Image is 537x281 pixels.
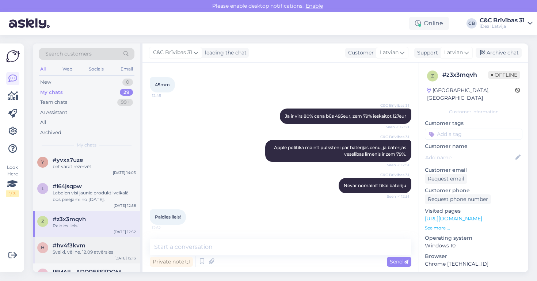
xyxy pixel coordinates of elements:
span: Seen ✓ 12:51 [382,194,409,199]
div: Socials [87,64,105,74]
div: AI Assistant [40,109,67,116]
div: [DATE] 12:13 [114,255,136,261]
span: C&C Brīvības 31 [153,49,192,57]
div: # z3x3mqvh [442,71,488,79]
span: Nevar nomainīt tikai bateriju [344,183,406,188]
div: All [39,64,47,74]
span: y [41,159,44,165]
div: [DATE] 12:52 [114,229,136,235]
span: C&C Brīvības 31 [380,172,409,178]
div: 0 [122,79,133,86]
div: 99+ [117,99,133,106]
p: Chrome [TECHNICAL_ID] [425,260,522,268]
span: #l64jsqpw [53,183,82,190]
p: See more ... [425,225,522,231]
div: My chats [40,89,63,96]
p: Customer tags [425,119,522,127]
div: 29 [120,89,133,96]
a: C&C Brīvības 31iDeal Latvija [480,18,533,29]
div: Labdien visi jaunie produkti veikalā būs pieejami no [DATE]. [53,190,136,203]
div: Paldies liels! [53,223,136,229]
div: [GEOGRAPHIC_DATA], [GEOGRAPHIC_DATA] [427,87,515,102]
span: h [41,245,45,250]
span: Apple politika mainīt pulksteni par baterijas cenu, ja baterijas veselības līmenis ir zem 79%. [274,145,407,157]
span: Latvian [444,49,463,57]
span: #yvxx7uze [53,157,83,163]
span: C&C Brīvības 31 [380,103,409,108]
div: Archive chat [476,48,522,58]
div: Team chats [40,99,67,106]
input: Add a tag [425,129,522,140]
span: C&C Brīvības 31 [380,134,409,140]
div: CB [466,18,477,29]
span: m [41,271,45,277]
div: All [40,119,46,126]
span: 12:45 [152,93,179,98]
span: My chats [77,142,96,148]
span: minings8717@gmail.com [53,269,129,275]
a: [URL][DOMAIN_NAME] [425,215,482,222]
p: Windows 10 [425,242,522,250]
p: Customer phone [425,187,522,194]
span: Send [390,258,408,265]
div: [DATE] 12:56 [114,203,136,208]
span: l [42,186,44,191]
div: Archived [40,129,61,136]
div: Customer [345,49,374,57]
p: Customer email [425,166,522,174]
span: Search customers [45,50,92,58]
div: Customer information [425,109,522,115]
span: 12:52 [152,225,179,231]
img: Askly Logo [6,49,20,63]
p: Browser [425,252,522,260]
span: Latvian [380,49,399,57]
div: Private note [150,257,193,267]
span: #z3x3mqvh [53,216,86,223]
div: Support [414,49,438,57]
input: Add name [425,153,514,162]
div: Online [409,17,449,30]
span: z [431,73,434,79]
span: Seen ✓ 12:50 [382,124,409,130]
div: New [40,79,51,86]
span: Ja ir virs 80% cena būs 495eur, zem 79% ieskaitot 127eur [285,113,406,119]
span: Enable [304,3,325,9]
p: Operating system [425,234,522,242]
div: Sveiki, vēl ne. 12.09 atvērsies [53,249,136,255]
div: Request email [425,174,467,184]
div: 1 / 3 [6,190,19,197]
div: Email [119,64,134,74]
span: #hv4f3kvm [53,242,85,249]
p: Customer name [425,143,522,150]
div: Web [61,64,74,74]
span: 45mm [155,82,170,87]
div: Request phone number [425,194,491,204]
div: leading the chat [202,49,247,57]
span: Offline [488,71,520,79]
div: C&C Brīvības 31 [480,18,525,23]
div: [DATE] 14:03 [113,170,136,175]
span: z [41,219,44,224]
span: Seen ✓ 12:51 [382,162,409,168]
div: iDeal Latvija [480,23,525,29]
span: Paldies liels! [155,214,181,220]
div: bet varat rezervēt [53,163,136,170]
p: Visited pages [425,207,522,215]
div: Look Here [6,164,19,197]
